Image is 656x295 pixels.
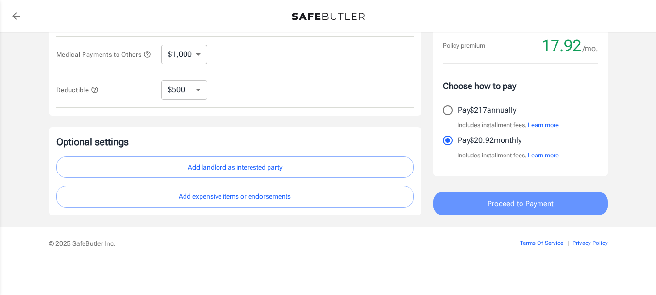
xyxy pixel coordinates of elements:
p: Includes installment fees. [457,121,559,130]
button: Add landlord as interested party [56,156,414,178]
img: Back to quotes [292,13,365,20]
p: Optional settings [56,135,414,149]
button: Learn more [528,151,559,160]
p: © 2025 SafeButler Inc. [49,239,465,248]
button: Deductible [56,84,99,96]
span: Deductible [56,87,99,94]
button: Proceed to Payment [433,192,608,215]
p: Policy premium [443,41,485,51]
span: | [567,240,569,246]
span: 17.92 [542,36,581,55]
span: Medical Payments to Others [56,51,151,58]
p: Includes installment fees. [457,151,559,160]
a: Terms Of Service [520,240,563,246]
a: back to quotes [6,6,26,26]
button: Add expensive items or endorsements [56,186,414,208]
p: Pay $20.92 monthly [458,135,521,146]
button: Medical Payments to Others [56,49,151,60]
span: /mo. [583,42,598,55]
a: Privacy Policy [572,240,608,246]
p: Choose how to pay [443,79,598,92]
p: Pay $217 annually [458,104,516,116]
span: Proceed to Payment [488,197,554,210]
button: Learn more [528,121,559,130]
